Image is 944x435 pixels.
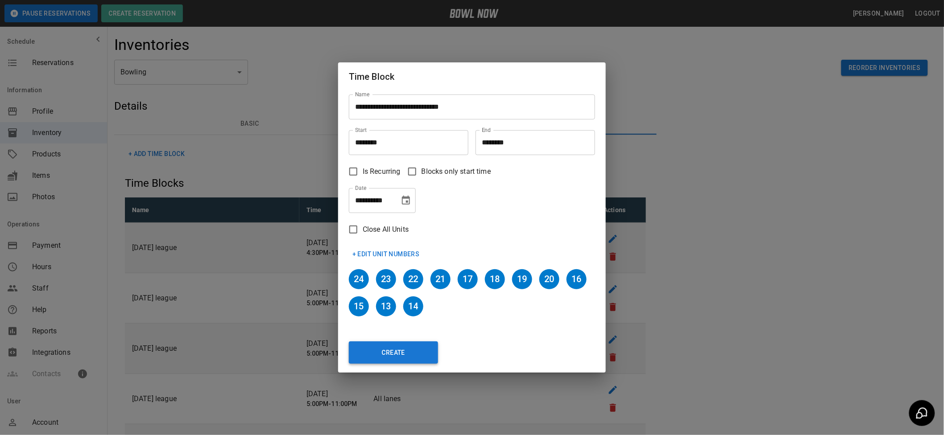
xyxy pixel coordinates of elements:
[567,269,587,289] h6: 16
[476,130,589,155] input: Choose time, selected time is 4:30 PM
[349,246,423,263] button: + Edit Unit Numbers
[512,269,532,289] h6: 19
[349,130,462,155] input: Choose time, selected time is 2:00 PM
[349,269,369,289] h6: 24
[539,269,559,289] h6: 20
[458,269,478,289] h6: 17
[363,224,409,235] span: Close All Units
[355,126,367,134] label: Start
[431,269,451,289] h6: 21
[349,296,369,316] h6: 15
[422,166,491,177] span: Blocks only start time
[482,126,491,134] label: End
[403,269,423,289] h6: 22
[397,192,415,209] button: Choose date, selected date is Oct 10, 2025
[376,269,396,289] h6: 23
[363,166,401,177] span: Is Recurring
[376,296,396,316] h6: 13
[338,62,606,91] h2: Time Block
[485,269,505,289] h6: 18
[403,296,423,316] h6: 14
[349,341,438,364] button: Create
